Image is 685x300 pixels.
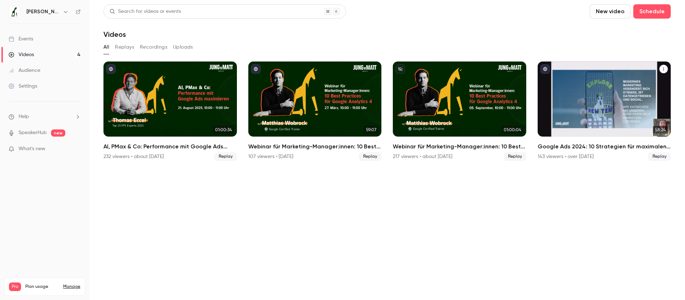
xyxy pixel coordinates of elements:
button: published [541,64,550,74]
ul: Videos [103,62,671,161]
a: Manage [63,284,80,290]
button: All [103,41,109,53]
button: published [106,64,116,74]
a: 59:07Webinar für Marketing-Manager:innen: 10 Best Practices für Google Analytics 4107 viewers • [... [248,62,382,161]
li: Webinar für Marketing-Manager:innen: 10 Best Practices für Google Analytics 4 [248,62,382,161]
span: Replay [504,152,526,161]
button: published [251,64,260,74]
span: Plan usage [25,284,59,290]
h2: AI, PMax & Co: Performance mit Google Ads maximieren [103,142,237,151]
h1: Videos [103,30,126,39]
span: What's new [19,145,45,153]
li: help-dropdown-opener [9,113,81,121]
span: Pro [9,282,21,291]
img: Jung von Matt IMPACT [9,6,20,18]
button: Uploads [173,41,193,53]
span: 01:00:34 [213,126,234,134]
span: Replay [648,152,671,161]
a: 58:24Google Ads 2024: 10 Strategien für maximalen ROAS143 viewers • over [DATE]Replay [538,62,671,161]
li: Google Ads 2024: 10 Strategien für maximalen ROAS [538,62,671,161]
span: Replay [214,152,237,161]
iframe: Noticeable Trigger [72,146,81,152]
a: SpeakerHub [19,129,47,137]
div: 232 viewers • about [DATE] [103,153,164,160]
h6: [PERSON_NAME] [26,8,60,15]
li: Webinar für Marketing-Manager:innen: 10 Best Practices für Google Analytics 4 [393,62,526,161]
a: 01:00:34AI, PMax & Co: Performance mit Google Ads maximieren232 viewers • about [DATE]Replay [103,62,237,161]
span: 01:00:04 [502,126,523,134]
h2: Webinar für Marketing-Manager:innen: 10 Best Practices für Google Analytics 4 [393,142,526,151]
div: Videos [9,51,34,58]
span: 58:24 [653,126,668,134]
div: 107 viewers • [DATE] [248,153,293,160]
div: 217 viewers • about [DATE] [393,153,452,160]
section: Videos [103,4,671,296]
button: Replays [115,41,134,53]
span: new [51,129,65,137]
button: unpublished [396,64,405,74]
li: AI, PMax & Co: Performance mit Google Ads maximieren [103,62,237,161]
a: 01:00:04Webinar für Marketing-Manager:innen: 10 Best Practices für Google Analytics 4217 viewers ... [393,62,526,161]
div: 143 viewers • over [DATE] [538,153,594,160]
span: Replay [359,152,381,161]
button: Recordings [140,41,167,53]
div: Search for videos or events [110,8,181,15]
div: Audience [9,67,40,74]
div: Settings [9,83,37,90]
h2: Webinar für Marketing-Manager:innen: 10 Best Practices für Google Analytics 4 [248,142,382,151]
button: Schedule [633,4,671,19]
div: Events [9,35,33,43]
h2: Google Ads 2024: 10 Strategien für maximalen ROAS [538,142,671,151]
button: New video [590,4,630,19]
span: Help [19,113,29,121]
span: 59:07 [364,126,379,134]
